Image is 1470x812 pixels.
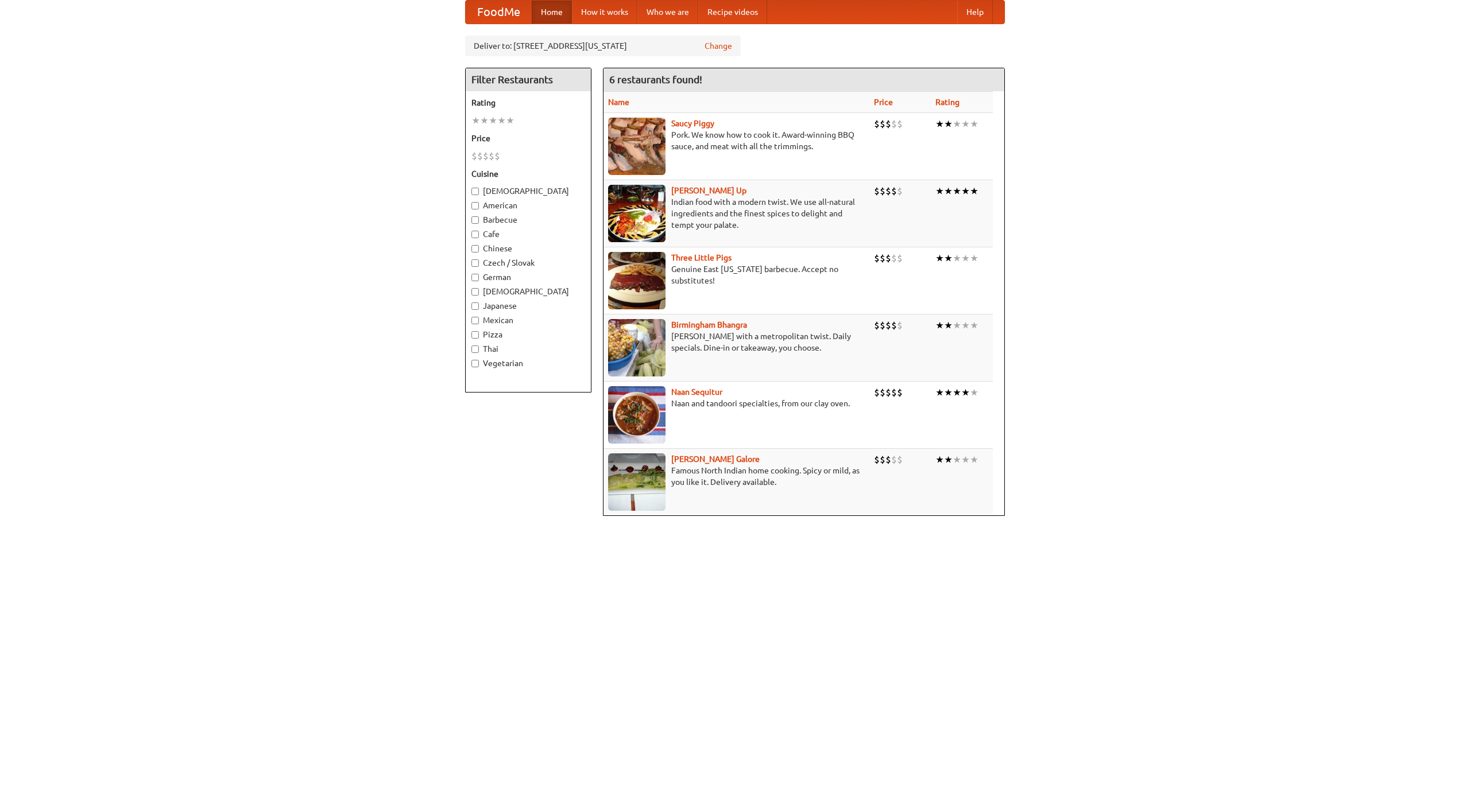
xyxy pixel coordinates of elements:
[897,185,903,197] li: $
[466,68,591,91] h4: Filter Restaurants
[891,319,897,332] li: $
[471,274,479,281] input: German
[608,398,865,409] p: Naan and tandoori specialties, from our clay oven.
[961,118,970,130] li: ★
[944,252,953,265] li: ★
[608,263,865,286] p: Genuine East [US_STATE] barbecue. Accept no substitutes!
[885,319,891,332] li: $
[961,319,970,332] li: ★
[471,314,585,326] label: Mexican
[944,386,953,399] li: ★
[880,185,885,197] li: $
[880,319,885,332] li: $
[608,196,865,231] p: Indian food with a modern twist. We use all-natural ingredients and the finest spices to delight ...
[891,118,897,130] li: $
[961,453,970,466] li: ★
[608,331,865,353] p: [PERSON_NAME] with a metropolitan twist. Daily specials. Dine-in or takeaway, you choose.
[489,150,494,162] li: $
[608,129,865,152] p: Pork. We know how to cook it. Award-winning BBQ sauce, and meat with all the trimmings.
[897,118,903,130] li: $
[608,453,666,511] img: currygalore.jpg
[532,1,572,24] a: Home
[935,118,944,130] li: ★
[880,386,885,399] li: $
[935,453,944,466] li: ★
[874,185,880,197] li: $
[970,252,978,265] li: ★
[483,150,489,162] li: $
[891,453,897,466] li: $
[671,320,747,329] b: Birmingham Bhangra
[471,216,479,224] input: Barbecue
[465,36,741,56] div: Deliver to: [STREET_ADDRESS][US_STATE]
[494,150,500,162] li: $
[953,118,961,130] li: ★
[970,386,978,399] li: ★
[885,185,891,197] li: $
[471,185,585,197] label: [DEMOGRAPHIC_DATA]
[471,114,480,127] li: ★
[471,168,585,180] h5: Cuisine
[471,202,479,209] input: American
[471,360,479,367] input: Vegetarian
[471,245,479,252] input: Chinese
[874,98,893,107] a: Price
[705,40,732,52] a: Change
[471,243,585,254] label: Chinese
[970,185,978,197] li: ★
[885,252,891,265] li: $
[891,386,897,399] li: $
[897,386,903,399] li: $
[885,453,891,466] li: $
[944,453,953,466] li: ★
[471,257,585,269] label: Czech / Slovak
[466,1,532,24] a: FoodMe
[608,386,666,444] img: naansequitur.jpg
[471,345,479,353] input: Thai
[961,185,970,197] li: ★
[471,317,479,324] input: Mexican
[480,114,489,127] li: ★
[471,358,585,369] label: Vegetarian
[671,119,714,128] a: Saucy Piggy
[961,386,970,399] li: ★
[471,286,585,297] label: [DEMOGRAPHIC_DATA]
[572,1,637,24] a: How it works
[608,98,629,107] a: Name
[953,252,961,265] li: ★
[880,118,885,130] li: $
[953,453,961,466] li: ★
[471,259,479,267] input: Czech / Slovak
[609,74,702,85] ng-pluralize: 6 restaurants found!
[471,331,479,339] input: Pizza
[944,319,953,332] li: ★
[471,288,479,296] input: [DEMOGRAPHIC_DATA]
[471,200,585,211] label: American
[477,150,483,162] li: $
[506,114,514,127] li: ★
[471,302,479,310] input: Japanese
[874,453,880,466] li: $
[471,271,585,283] label: German
[953,386,961,399] li: ★
[935,185,944,197] li: ★
[880,252,885,265] li: $
[935,386,944,399] li: ★
[874,319,880,332] li: $
[471,97,585,108] h5: Rating
[671,387,722,397] a: Naan Sequitur
[874,252,880,265] li: $
[944,185,953,197] li: ★
[970,319,978,332] li: ★
[897,252,903,265] li: $
[944,118,953,130] li: ★
[471,343,585,355] label: Thai
[970,118,978,130] li: ★
[608,252,666,309] img: littlepigs.jpg
[471,228,585,240] label: Cafe
[957,1,993,24] a: Help
[671,253,732,262] b: Three Little Pigs
[471,133,585,144] h5: Price
[471,214,585,226] label: Barbecue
